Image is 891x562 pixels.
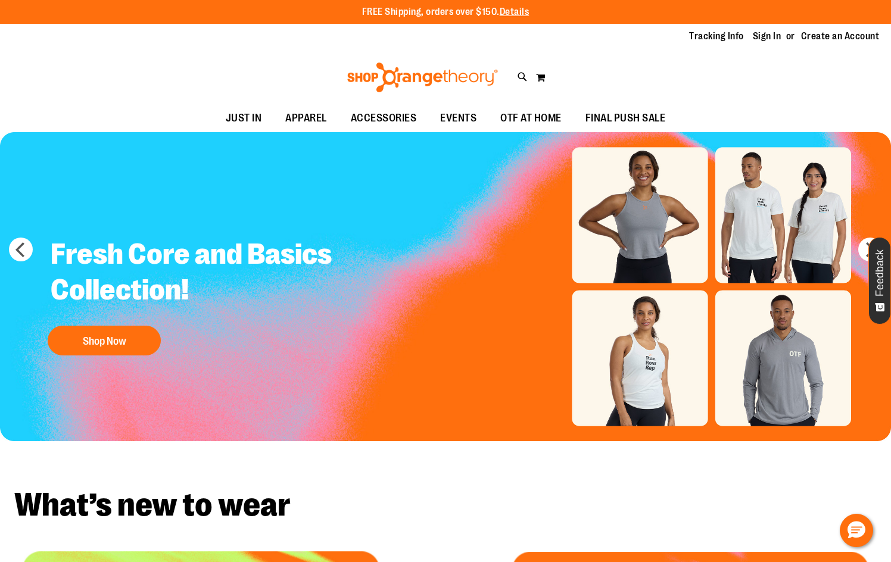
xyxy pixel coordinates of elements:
[585,105,666,132] span: FINAL PUSH SALE
[42,227,354,320] h2: Fresh Core and Basics Collection!
[868,237,891,324] button: Feedback - Show survey
[500,7,529,17] a: Details
[273,105,339,132] a: APPAREL
[488,105,574,132] a: OTF AT HOME
[214,105,274,132] a: JUST IN
[226,105,262,132] span: JUST IN
[428,105,488,132] a: EVENTS
[351,105,417,132] span: ACCESSORIES
[874,249,886,296] span: Feedback
[753,30,781,43] a: Sign In
[500,105,562,132] span: OTF AT HOME
[42,227,354,361] a: Fresh Core and Basics Collection! Shop Now
[345,63,500,92] img: Shop Orangetheory
[574,105,678,132] a: FINAL PUSH SALE
[840,514,873,547] button: Hello, have a question? Let’s chat.
[285,105,327,132] span: APPAREL
[689,30,744,43] a: Tracking Info
[858,238,882,261] button: next
[48,326,161,355] button: Shop Now
[362,5,529,19] p: FREE Shipping, orders over $150.
[440,105,476,132] span: EVENTS
[14,489,877,522] h2: What’s new to wear
[339,105,429,132] a: ACCESSORIES
[801,30,880,43] a: Create an Account
[9,238,33,261] button: prev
